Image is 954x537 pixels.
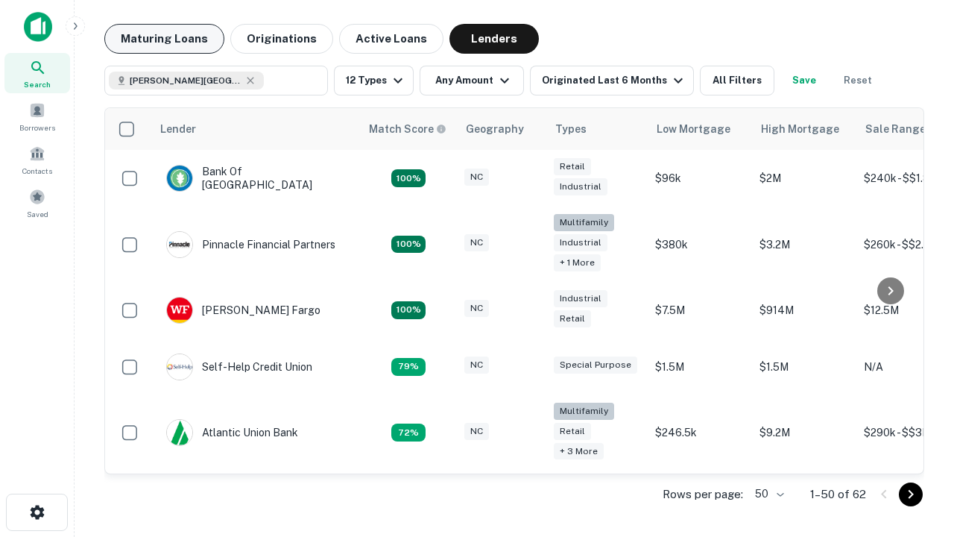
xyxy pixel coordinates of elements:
[167,232,192,257] img: picture
[369,121,443,137] h6: Match Score
[391,169,426,187] div: Matching Properties: 14, hasApolloMatch: undefined
[167,354,192,380] img: picture
[391,236,426,254] div: Matching Properties: 25, hasApolloMatch: undefined
[554,254,601,271] div: + 1 more
[24,12,52,42] img: capitalize-icon.png
[780,66,828,95] button: Save your search to get updates of matches that match your search criteria.
[24,78,51,90] span: Search
[530,66,694,95] button: Originated Last 6 Months
[464,300,489,317] div: NC
[752,207,856,282] td: $3.2M
[334,66,414,95] button: 12 Types
[167,298,192,323] img: picture
[4,183,70,223] a: Saved
[752,282,856,339] td: $914M
[648,282,752,339] td: $7.5M
[648,108,752,150] th: Low Mortgage
[657,120,730,138] div: Low Mortgage
[752,150,856,207] td: $2M
[391,301,426,319] div: Matching Properties: 15, hasApolloMatch: undefined
[700,66,774,95] button: All Filters
[865,120,926,138] div: Sale Range
[648,470,752,527] td: $200k
[19,122,55,134] span: Borrowers
[554,290,607,307] div: Industrial
[449,24,539,54] button: Lenders
[166,231,335,258] div: Pinnacle Financial Partners
[464,357,489,374] div: NC
[130,74,241,87] span: [PERSON_NAME][GEOGRAPHIC_DATA], [GEOGRAPHIC_DATA]
[648,339,752,395] td: $1.5M
[648,150,752,207] td: $96k
[160,120,196,138] div: Lender
[22,165,52,177] span: Contacts
[546,108,648,150] th: Types
[648,207,752,282] td: $380k
[810,486,866,503] p: 1–50 of 62
[554,158,591,175] div: Retail
[457,108,546,150] th: Geography
[554,178,607,195] div: Industrial
[554,403,614,420] div: Multifamily
[166,165,345,192] div: Bank Of [GEOGRAPHIC_DATA]
[554,357,637,374] div: Special Purpose
[554,214,614,231] div: Multifamily
[663,486,743,503] p: Rows per page:
[554,234,607,251] div: Industrial
[554,310,591,327] div: Retail
[752,339,856,395] td: $1.5M
[369,121,446,137] div: Capitalize uses an advanced AI algorithm to match your search with the best lender. The match sco...
[166,297,320,324] div: [PERSON_NAME] Fargo
[420,66,524,95] button: Any Amount
[391,358,426,376] div: Matching Properties: 11, hasApolloMatch: undefined
[4,53,70,93] a: Search
[166,419,298,446] div: Atlantic Union Bank
[761,120,839,138] div: High Mortgage
[648,395,752,471] td: $246.5k
[542,72,687,89] div: Originated Last 6 Months
[752,108,856,150] th: High Mortgage
[104,24,224,54] button: Maturing Loans
[464,423,489,440] div: NC
[464,169,489,186] div: NC
[339,24,443,54] button: Active Loans
[899,483,923,506] button: Go to next page
[749,483,786,505] div: 50
[166,354,312,380] div: Self-help Credit Union
[27,208,48,220] span: Saved
[360,108,457,150] th: Capitalize uses an advanced AI algorithm to match your search with the best lender. The match sco...
[879,418,954,489] iframe: Chat Widget
[391,424,426,442] div: Matching Properties: 10, hasApolloMatch: undefined
[464,234,489,251] div: NC
[151,108,360,150] th: Lender
[4,139,70,180] a: Contacts
[167,166,192,191] img: picture
[230,24,333,54] button: Originations
[466,120,524,138] div: Geography
[752,470,856,527] td: $3.3M
[752,395,856,471] td: $9.2M
[554,443,604,460] div: + 3 more
[167,420,192,445] img: picture
[555,120,587,138] div: Types
[4,96,70,136] a: Borrowers
[834,66,882,95] button: Reset
[554,423,591,440] div: Retail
